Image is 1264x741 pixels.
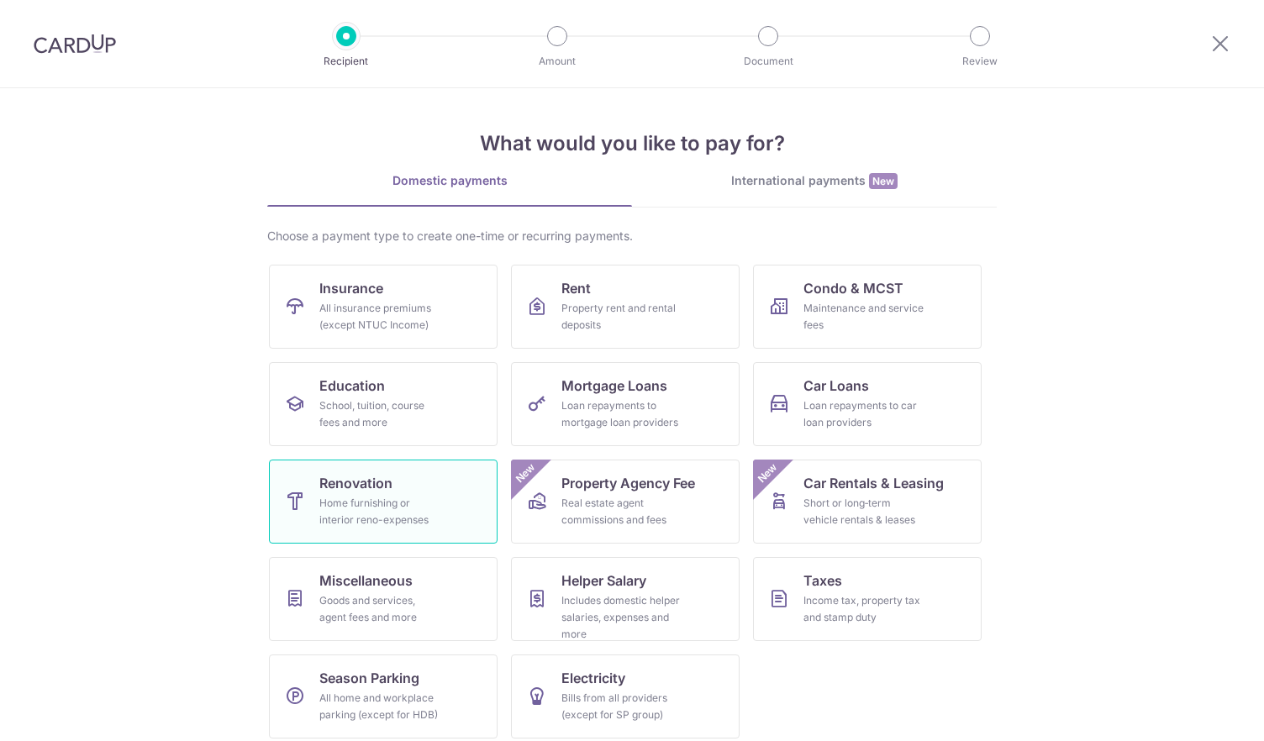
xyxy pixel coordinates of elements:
[284,53,408,70] p: Recipient
[267,172,632,189] div: Domestic payments
[706,53,830,70] p: Document
[319,495,440,528] div: Home furnishing or interior reno-expenses
[319,690,440,723] div: All home and workplace parking (except for HDB)
[561,376,667,396] span: Mortgage Loans
[561,473,695,493] span: Property Agency Fee
[803,376,869,396] span: Car Loans
[753,265,982,349] a: Condo & MCSTMaintenance and service fees
[803,397,924,431] div: Loan repayments to car loan providers
[512,460,540,487] span: New
[803,495,924,528] div: Short or long‑term vehicle rentals & leases
[319,668,419,688] span: Season Parking
[269,654,498,738] a: Season ParkingAll home and workplace parking (except for HDB)
[803,592,924,626] div: Income tax, property tax and stamp duty
[319,397,440,431] div: School, tuition, course fees and more
[319,570,413,591] span: Miscellaneous
[561,397,682,431] div: Loan repayments to mortgage loan providers
[918,53,1042,70] p: Review
[269,265,498,349] a: InsuranceAll insurance premiums (except NTUC Income)
[319,592,440,626] div: Goods and services, agent fees and more
[511,557,740,641] a: Helper SalaryIncludes domestic helper salaries, expenses and more
[561,668,625,688] span: Electricity
[319,300,440,334] div: All insurance premiums (except NTUC Income)
[267,228,997,244] div: Choose a payment type to create one-time or recurring payments.
[632,172,997,190] div: International payments
[561,300,682,334] div: Property rent and rental deposits
[869,173,898,189] span: New
[319,278,383,298] span: Insurance
[561,495,682,528] div: Real estate agent commissions and fees
[753,362,982,446] a: Car LoansLoan repayments to car loan providers
[803,300,924,334] div: Maintenance and service fees
[753,460,982,544] a: Car Rentals & LeasingShort or long‑term vehicle rentals & leasesNew
[511,362,740,446] a: Mortgage LoansLoan repayments to mortgage loan providers
[319,376,385,396] span: Education
[561,570,646,591] span: Helper Salary
[269,460,498,544] a: RenovationHome furnishing or interior reno-expenses
[511,265,740,349] a: RentProperty rent and rental deposits
[511,460,740,544] a: Property Agency FeeReal estate agent commissions and feesNew
[803,278,903,298] span: Condo & MCST
[561,592,682,643] div: Includes domestic helper salaries, expenses and more
[561,278,591,298] span: Rent
[803,473,944,493] span: Car Rentals & Leasing
[753,557,982,641] a: TaxesIncome tax, property tax and stamp duty
[269,557,498,641] a: MiscellaneousGoods and services, agent fees and more
[803,570,842,591] span: Taxes
[495,53,619,70] p: Amount
[754,460,782,487] span: New
[269,362,498,446] a: EducationSchool, tuition, course fees and more
[319,473,392,493] span: Renovation
[267,129,997,159] h4: What would you like to pay for?
[34,34,116,54] img: CardUp
[511,654,740,738] a: ElectricityBills from all providers (except for SP group)
[561,690,682,723] div: Bills from all providers (except for SP group)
